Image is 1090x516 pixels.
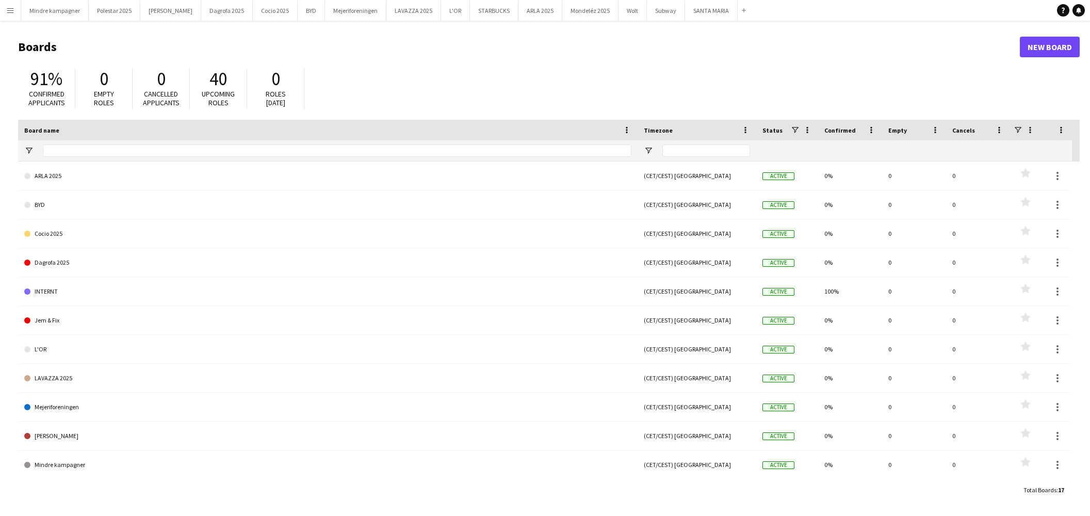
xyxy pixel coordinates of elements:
h1: Boards [18,39,1020,55]
div: 0 [882,162,946,190]
div: 0 [882,393,946,421]
a: [PERSON_NAME] [24,422,631,450]
div: 0% [818,306,882,334]
span: Confirmed [824,126,856,134]
button: SANTA MARIA [685,1,738,21]
button: Cocio 2025 [253,1,298,21]
span: Roles [DATE] [266,89,286,107]
div: (CET/CEST) [GEOGRAPHIC_DATA] [638,162,756,190]
a: Dagrofa 2025 [24,248,631,277]
div: 0 [882,219,946,248]
div: 0 [882,306,946,334]
div: 0 [946,219,1010,248]
div: (CET/CEST) [GEOGRAPHIC_DATA] [638,306,756,334]
span: Cancelled applicants [143,89,180,107]
div: 0 [946,190,1010,219]
a: INTERNT [24,277,631,306]
span: Board name [24,126,59,134]
a: ARLA 2025 [24,162,631,190]
div: (CET/CEST) [GEOGRAPHIC_DATA] [638,248,756,277]
div: 0% [818,422,882,450]
span: 91% [30,68,62,90]
button: LAVAZZA 2025 [386,1,441,21]
a: Mejeriforeningen [24,393,631,422]
button: Mindre kampagner [21,1,89,21]
button: Wolt [619,1,647,21]
span: Cancels [952,126,975,134]
a: New Board [1020,37,1080,57]
div: 0% [818,190,882,219]
span: Confirmed applicants [28,89,65,107]
div: (CET/CEST) [GEOGRAPHIC_DATA] [638,364,756,392]
div: (CET/CEST) [GEOGRAPHIC_DATA] [638,277,756,305]
button: Subway [647,1,685,21]
div: 0 [946,277,1010,305]
div: (CET/CEST) [GEOGRAPHIC_DATA] [638,393,756,421]
div: 0 [882,190,946,219]
div: 0 [946,306,1010,334]
div: 0% [818,450,882,479]
span: Total Boards [1023,486,1056,494]
a: BYD [24,190,631,219]
span: Active [762,404,794,411]
span: Active [762,288,794,296]
input: Board name Filter Input [43,144,631,157]
div: 0 [882,335,946,363]
div: 0% [818,364,882,392]
div: : [1023,480,1064,500]
span: 17 [1058,486,1064,494]
span: Active [762,230,794,238]
a: LAVAZZA 2025 [24,364,631,393]
button: STARBUCKS [470,1,518,21]
div: (CET/CEST) [GEOGRAPHIC_DATA] [638,335,756,363]
div: 0% [818,335,882,363]
div: 0% [818,248,882,277]
div: 0 [946,335,1010,363]
span: Upcoming roles [202,89,235,107]
button: Mejeriforeningen [325,1,386,21]
div: 0 [882,248,946,277]
div: 0% [818,393,882,421]
div: 100% [818,277,882,305]
div: 0 [882,277,946,305]
input: Timezone Filter Input [662,144,750,157]
button: [PERSON_NAME] [140,1,201,21]
div: 0 [946,162,1010,190]
button: Open Filter Menu [644,146,653,155]
button: Polestar 2025 [89,1,140,21]
div: 0% [818,162,882,190]
button: ARLA 2025 [518,1,562,21]
div: 0 [882,450,946,479]
a: Cocio 2025 [24,219,631,248]
div: 0 [946,248,1010,277]
button: Mondeléz 2025 [562,1,619,21]
span: Active [762,317,794,325]
div: 0 [946,364,1010,392]
span: 0 [271,68,280,90]
div: 0% [818,219,882,248]
div: 0 [946,393,1010,421]
button: BYD [298,1,325,21]
div: (CET/CEST) [GEOGRAPHIC_DATA] [638,190,756,219]
span: 40 [209,68,227,90]
div: 0 [882,364,946,392]
span: 0 [100,68,108,90]
a: Mindre kampagner [24,450,631,479]
span: Timezone [644,126,673,134]
span: Active [762,201,794,209]
div: 0 [946,422,1010,450]
span: Active [762,461,794,469]
span: Status [762,126,783,134]
a: Jem & Fix [24,306,631,335]
span: Active [762,172,794,180]
button: Dagrofa 2025 [201,1,253,21]
div: (CET/CEST) [GEOGRAPHIC_DATA] [638,450,756,479]
a: L'OR [24,335,631,364]
span: Active [762,375,794,382]
span: 0 [157,68,166,90]
span: Active [762,346,794,353]
div: (CET/CEST) [GEOGRAPHIC_DATA] [638,422,756,450]
span: Active [762,432,794,440]
span: Active [762,259,794,267]
button: L'OR [441,1,470,21]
